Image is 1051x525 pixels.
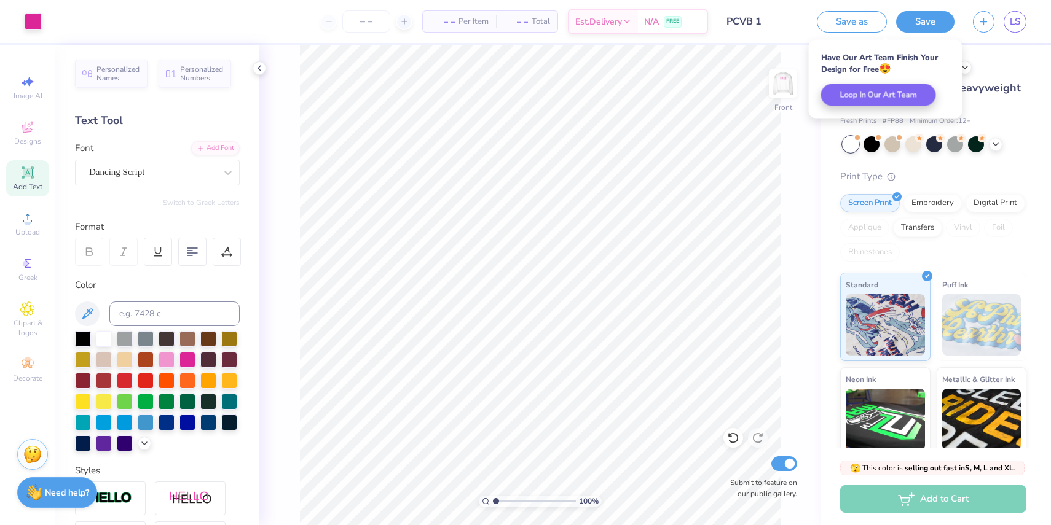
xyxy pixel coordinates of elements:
div: Text Tool [75,112,240,129]
span: Metallic & Glitter Ink [942,373,1015,386]
div: Print Type [840,169,1026,184]
span: Neon Ink [846,373,876,386]
div: Rhinestones [840,243,900,262]
label: Submit to feature on our public gallery. [723,477,797,499]
input: Untitled Design [717,9,808,34]
strong: selling out fast in S, M, L and XL [905,463,1014,473]
span: Add Text [13,182,42,192]
div: Vinyl [946,219,980,237]
span: Personalized Names [96,65,140,82]
span: N/A [644,15,659,28]
div: Applique [840,219,889,237]
div: Color [75,278,240,292]
span: Est. Delivery [575,15,622,28]
span: FREE [666,17,679,26]
span: 🫣 [850,462,860,474]
div: Have Our Art Team Finish Your Design for Free [821,52,950,75]
span: 😍 [879,62,891,76]
div: Digital Print [966,194,1025,212]
span: Total [532,15,550,28]
div: Styles [75,464,240,478]
img: Standard [846,294,925,356]
a: LS [1004,11,1026,33]
span: Greek [18,273,37,282]
div: Format [75,220,241,234]
img: Front [771,71,795,96]
span: – – [503,15,528,28]
img: Shadow [169,491,212,506]
div: Screen Print [840,194,900,212]
span: This color is . [850,462,1015,473]
span: Per Item [459,15,489,28]
span: Upload [15,227,40,237]
span: Image AI [14,91,42,101]
input: e.g. 7428 c [109,301,240,326]
span: Personalized Numbers [180,65,224,82]
strong: Need help? [45,487,89,499]
div: Foil [984,219,1013,237]
span: Standard [846,278,878,291]
label: Font [75,141,93,155]
img: Metallic & Glitter Ink [942,389,1021,450]
span: 100 % [579,496,599,507]
div: Front [774,102,792,113]
span: Decorate [13,373,42,383]
img: Neon Ink [846,389,925,450]
span: Designs [14,136,41,146]
button: Switch to Greek Letters [163,198,240,208]
img: Stroke [89,491,132,505]
button: Loop In Our Art Team [821,84,936,106]
span: – – [430,15,455,28]
span: Clipart & logos [6,318,49,338]
span: LS [1010,15,1020,29]
img: Puff Ink [942,294,1021,356]
div: Embroidery [903,194,962,212]
button: Save as [817,11,887,33]
span: Puff Ink [942,278,968,291]
input: – – [342,10,390,33]
button: Save [896,11,955,33]
div: Transfers [893,219,942,237]
div: Add Font [191,141,240,155]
